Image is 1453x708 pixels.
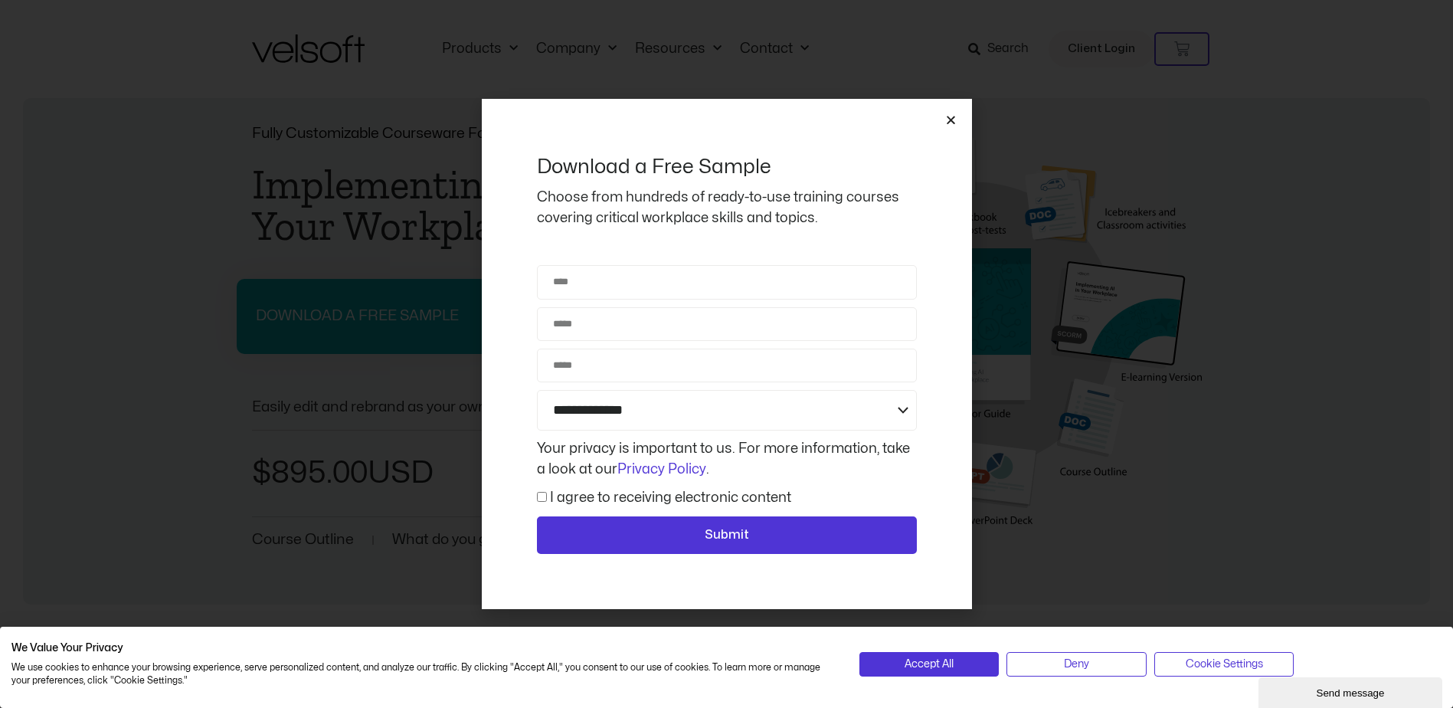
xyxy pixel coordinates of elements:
[1186,656,1263,673] span: Cookie Settings
[537,187,917,228] p: Choose from hundreds of ready-to-use training courses covering critical workplace skills and topics.
[533,438,921,480] div: Your privacy is important to us. For more information, take a look at our .
[1154,652,1294,677] button: Adjust cookie preferences
[11,661,836,687] p: We use cookies to enhance your browsing experience, serve personalized content, and analyze our t...
[537,154,917,180] h2: Download a Free Sample
[1258,674,1445,708] iframe: chat widget
[905,656,954,673] span: Accept All
[617,463,706,476] a: Privacy Policy
[705,526,749,546] span: Submit
[859,652,1000,677] button: Accept all cookies
[1006,652,1147,677] button: Deny all cookies
[537,516,917,555] button: Submit
[945,114,957,126] a: Close
[11,641,836,655] h2: We Value Your Privacy
[1064,656,1089,673] span: Deny
[550,491,791,504] label: I agree to receiving electronic content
